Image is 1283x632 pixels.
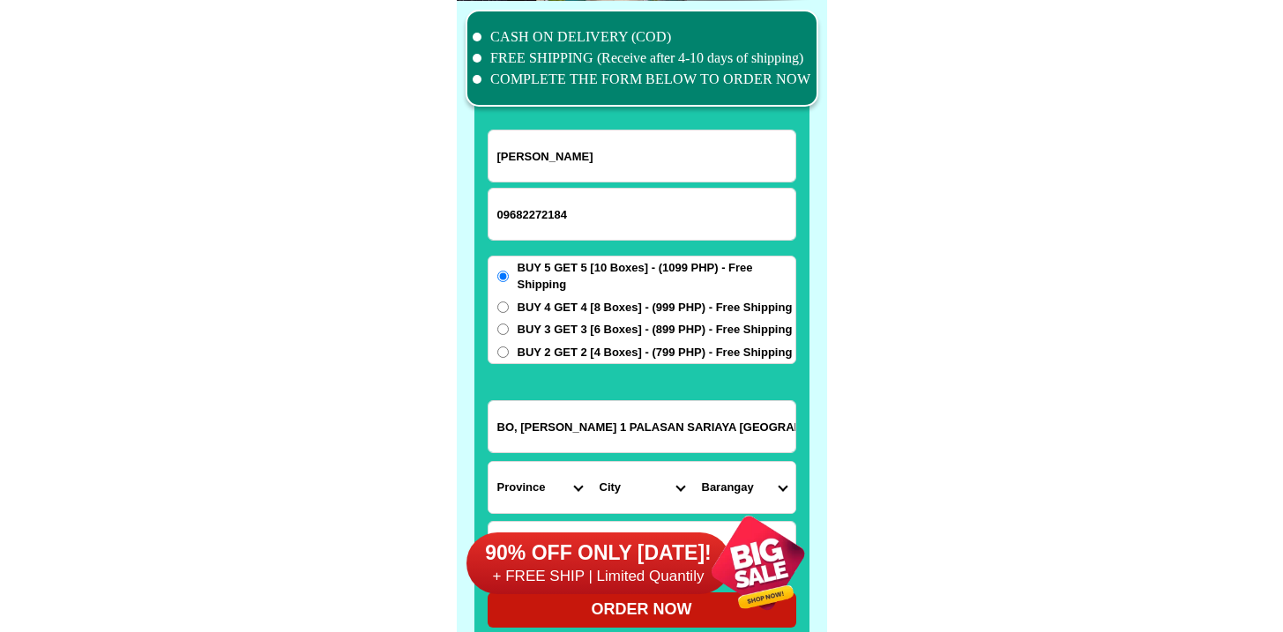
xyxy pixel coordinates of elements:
[518,299,793,316] span: BUY 4 GET 4 [8 Boxes] - (999 PHP) - Free Shipping
[489,130,795,182] input: Input full_name
[518,344,793,361] span: BUY 2 GET 2 [4 Boxes] - (799 PHP) - Free Shipping
[518,321,793,338] span: BUY 3 GET 3 [6 Boxes] - (899 PHP) - Free Shipping
[489,401,795,452] input: Input address
[473,26,811,48] li: CASH ON DELIVERY (COD)
[466,540,731,567] h6: 90% OFF ONLY [DATE]!
[693,462,795,513] select: Select commune
[466,567,731,586] h6: + FREE SHIP | Limited Quantily
[473,69,811,90] li: COMPLETE THE FORM BELOW TO ORDER NOW
[497,301,509,313] input: BUY 4 GET 4 [8 Boxes] - (999 PHP) - Free Shipping
[473,48,811,69] li: FREE SHIPPING (Receive after 4-10 days of shipping)
[518,259,795,294] span: BUY 5 GET 5 [10 Boxes] - (1099 PHP) - Free Shipping
[497,346,509,358] input: BUY 2 GET 2 [4 Boxes] - (799 PHP) - Free Shipping
[591,462,693,513] select: Select district
[497,323,509,335] input: BUY 3 GET 3 [6 Boxes] - (899 PHP) - Free Shipping
[497,271,509,282] input: BUY 5 GET 5 [10 Boxes] - (1099 PHP) - Free Shipping
[489,462,591,513] select: Select province
[489,189,795,240] input: Input phone_number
